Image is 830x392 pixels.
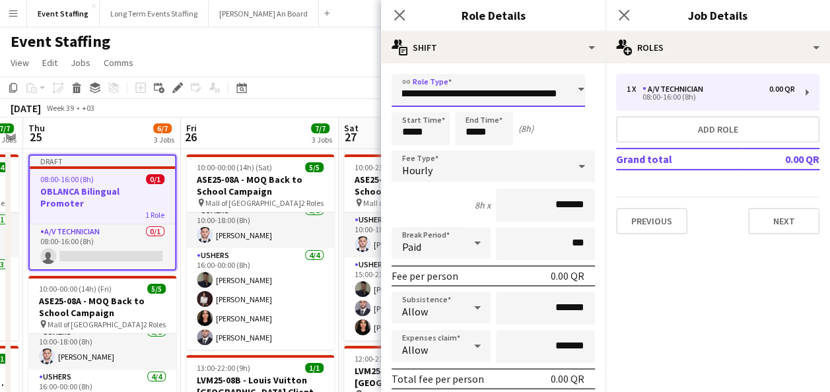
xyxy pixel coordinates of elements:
[551,372,584,385] div: 0.00 QR
[153,123,172,133] span: 6/7
[48,319,143,329] span: Mall of [GEOGRAPHIC_DATA]
[143,319,166,329] span: 2 Roles
[344,174,492,197] h3: ASE25-08A - MOQ Back to School Campaign
[642,84,709,94] div: A/V Technician
[355,162,412,172] span: 10:00-23:00 (13h)
[605,32,830,63] div: Roles
[475,199,491,211] div: 8h x
[205,198,301,208] span: Mall of [GEOGRAPHIC_DATA]
[186,203,334,248] app-card-role: Ushers1/110:00-18:00 (8h)[PERSON_NAME]
[11,57,29,69] span: View
[616,116,819,143] button: Add role
[344,122,359,134] span: Sat
[311,123,329,133] span: 7/7
[28,295,176,319] h3: ASE25-08A - MOQ Back to School Campaign
[402,240,421,253] span: Paid
[186,174,334,197] h3: ASE25-08A - MOQ Back to School Campaign
[627,84,642,94] div: 1 x
[402,164,432,177] span: Hourly
[342,129,359,145] span: 27
[209,1,319,26] button: [PERSON_NAME] An Board
[146,174,164,184] span: 0/1
[28,122,45,134] span: Thu
[344,257,492,341] app-card-role: Ushers3/315:00-23:00 (8h)[PERSON_NAME][PERSON_NAME][PERSON_NAME]
[381,7,605,24] h3: Role Details
[11,102,41,115] div: [DATE]
[40,174,94,184] span: 08:00-16:00 (8h)
[26,129,45,145] span: 25
[301,198,324,208] span: 2 Roles
[363,198,459,208] span: Mall of [GEOGRAPHIC_DATA]
[44,103,77,113] span: Week 39
[11,32,110,51] h1: Event Staffing
[769,84,795,94] div: 0.00 QR
[154,135,174,145] div: 3 Jobs
[5,54,34,71] a: View
[551,269,584,282] div: 0.00 QR
[381,32,605,63] div: Shift
[392,372,484,385] div: Total fee per person
[355,354,408,364] span: 12:00-21:00 (9h)
[37,54,63,71] a: Edit
[197,162,272,172] span: 10:00-00:00 (14h) (Sat)
[39,284,112,294] span: 10:00-00:00 (14h) (Fri)
[98,54,139,71] a: Comms
[742,148,819,170] td: 0.00 QR
[344,212,492,257] app-card-role: Ushers1/110:00-18:00 (8h)[PERSON_NAME]
[82,103,94,113] div: +03
[65,54,96,71] a: Jobs
[27,1,100,26] button: Event Staffing
[344,154,492,341] app-job-card: 10:00-23:00 (13h)4/4ASE25-08A - MOQ Back to School Campaign Mall of [GEOGRAPHIC_DATA]2 RolesUsher...
[186,122,197,134] span: Fri
[748,208,819,234] button: Next
[392,269,458,282] div: Fee per person
[344,365,492,389] h3: LVM25-09B - Louis Vuitton [GEOGRAPHIC_DATA] Client Advisor
[186,154,334,350] app-job-card: 10:00-00:00 (14h) (Sat)5/5ASE25-08A - MOQ Back to School Campaign Mall of [GEOGRAPHIC_DATA]2 Role...
[305,363,324,373] span: 1/1
[616,148,742,170] td: Grand total
[104,57,133,69] span: Comms
[145,210,164,220] span: 1 Role
[30,185,175,209] h3: OBLANCA Bilingual Promoter
[30,224,175,269] app-card-role: A/V Technician0/108:00-16:00 (8h)
[28,325,176,370] app-card-role: Ushers1/110:00-18:00 (8h)[PERSON_NAME]
[28,154,176,271] app-job-card: Draft08:00-16:00 (8h)0/1OBLANCA Bilingual Promoter1 RoleA/V Technician0/108:00-16:00 (8h)
[305,162,324,172] span: 5/5
[147,284,166,294] span: 5/5
[186,248,334,350] app-card-role: Ushers4/416:00-00:00 (8h)[PERSON_NAME][PERSON_NAME][PERSON_NAME][PERSON_NAME]
[312,135,332,145] div: 3 Jobs
[71,57,90,69] span: Jobs
[402,343,428,356] span: Allow
[627,94,795,100] div: 08:00-16:00 (8h)
[184,129,197,145] span: 26
[197,363,250,373] span: 13:00-22:00 (9h)
[30,156,175,166] div: Draft
[402,305,428,318] span: Allow
[605,7,830,24] h3: Job Details
[42,57,57,69] span: Edit
[616,208,687,234] button: Previous
[100,1,209,26] button: Long Term Events Staffing
[518,123,534,135] div: (8h)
